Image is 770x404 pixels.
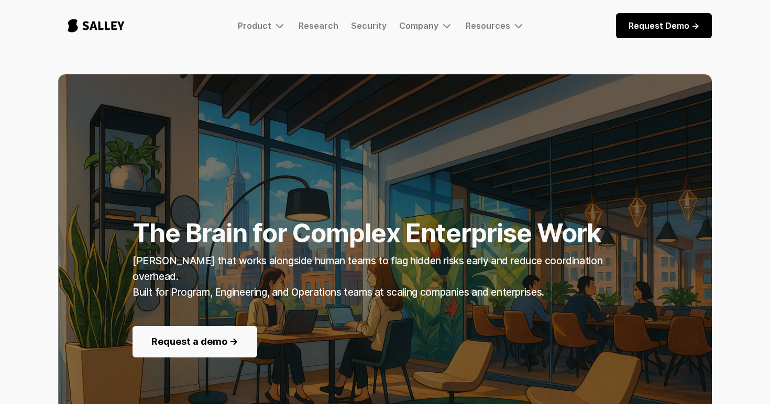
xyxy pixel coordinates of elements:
a: Security [351,20,387,31]
a: home [58,8,134,43]
div: Product [238,19,286,32]
a: Request Demo -> [616,13,712,38]
div: Company [399,19,453,32]
a: Research [299,20,338,31]
div: Resources [466,19,525,32]
div: Resources [466,20,510,31]
a: Request a demo -> [133,326,257,357]
div: Company [399,20,438,31]
strong: The Brain for Complex Enterprise Work [133,218,601,249]
strong: [PERSON_NAME] that works alongside human teams to flag hidden risks early and reduce coordination... [133,255,602,298]
div: Product [238,20,271,31]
